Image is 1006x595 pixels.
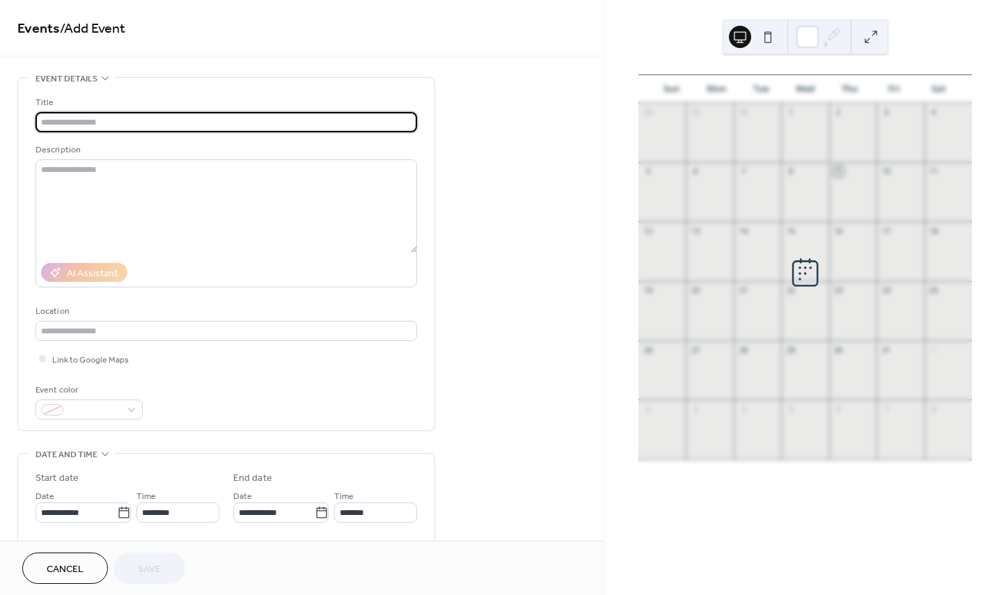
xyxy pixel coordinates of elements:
[881,107,891,118] div: 3
[233,471,272,486] div: End date
[833,225,844,236] div: 16
[929,166,939,177] div: 11
[783,75,828,103] div: Wed
[643,166,653,177] div: 5
[916,75,961,103] div: Sat
[643,107,653,118] div: 28
[36,72,97,86] span: Event details
[690,285,700,296] div: 20
[833,344,844,355] div: 30
[833,107,844,118] div: 2
[929,404,939,414] div: 8
[833,166,844,177] div: 9
[643,225,653,236] div: 12
[334,489,354,504] span: Time
[929,107,939,118] div: 4
[738,166,748,177] div: 7
[785,404,796,414] div: 5
[881,344,891,355] div: 31
[785,225,796,236] div: 15
[881,166,891,177] div: 10
[929,285,939,296] div: 25
[36,383,140,397] div: Event color
[929,225,939,236] div: 18
[690,107,700,118] div: 29
[52,353,129,367] span: Link to Google Maps
[738,344,748,355] div: 28
[690,344,700,355] div: 27
[36,143,414,157] div: Description
[47,562,84,577] span: Cancel
[738,404,748,414] div: 4
[650,75,694,103] div: Sun
[738,285,748,296] div: 21
[60,15,125,42] span: / Add Event
[785,285,796,296] div: 22
[785,166,796,177] div: 8
[739,75,783,103] div: Tue
[833,404,844,414] div: 6
[738,107,748,118] div: 30
[643,285,653,296] div: 19
[881,225,891,236] div: 17
[22,553,108,584] button: Cancel
[36,447,97,462] span: Date and time
[17,15,60,42] a: Events
[690,404,700,414] div: 3
[827,75,872,103] div: Thu
[694,75,739,103] div: Mon
[36,95,414,110] div: Title
[833,285,844,296] div: 23
[233,489,252,504] span: Date
[881,285,891,296] div: 24
[785,344,796,355] div: 29
[643,344,653,355] div: 26
[643,404,653,414] div: 2
[690,166,700,177] div: 6
[136,489,156,504] span: Time
[36,489,54,504] span: Date
[881,404,891,414] div: 7
[738,225,748,236] div: 14
[929,344,939,355] div: 1
[36,471,79,486] div: Start date
[785,107,796,118] div: 1
[690,225,700,236] div: 13
[36,304,414,319] div: Location
[872,75,916,103] div: Fri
